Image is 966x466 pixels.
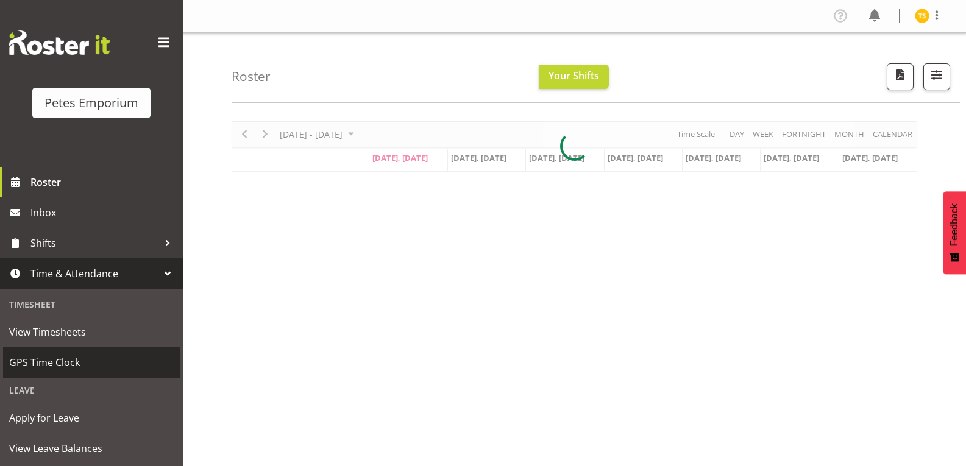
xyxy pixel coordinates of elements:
[887,63,914,90] button: Download a PDF of the roster according to the set date range.
[9,409,174,427] span: Apply for Leave
[3,292,180,317] div: Timesheet
[44,94,138,112] div: Petes Emporium
[949,203,960,246] span: Feedback
[30,203,177,222] span: Inbox
[30,173,177,191] span: Roster
[3,347,180,378] a: GPS Time Clock
[549,69,599,82] span: Your Shifts
[232,69,271,83] h4: Roster
[539,65,609,89] button: Your Shifts
[30,234,158,252] span: Shifts
[9,353,174,372] span: GPS Time Clock
[3,403,180,433] a: Apply for Leave
[30,264,158,283] span: Time & Attendance
[9,323,174,341] span: View Timesheets
[923,63,950,90] button: Filter Shifts
[943,191,966,274] button: Feedback - Show survey
[9,30,110,55] img: Rosterit website logo
[3,317,180,347] a: View Timesheets
[3,378,180,403] div: Leave
[9,439,174,457] span: View Leave Balances
[3,433,180,464] a: View Leave Balances
[915,9,929,23] img: tamara-straker11292.jpg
